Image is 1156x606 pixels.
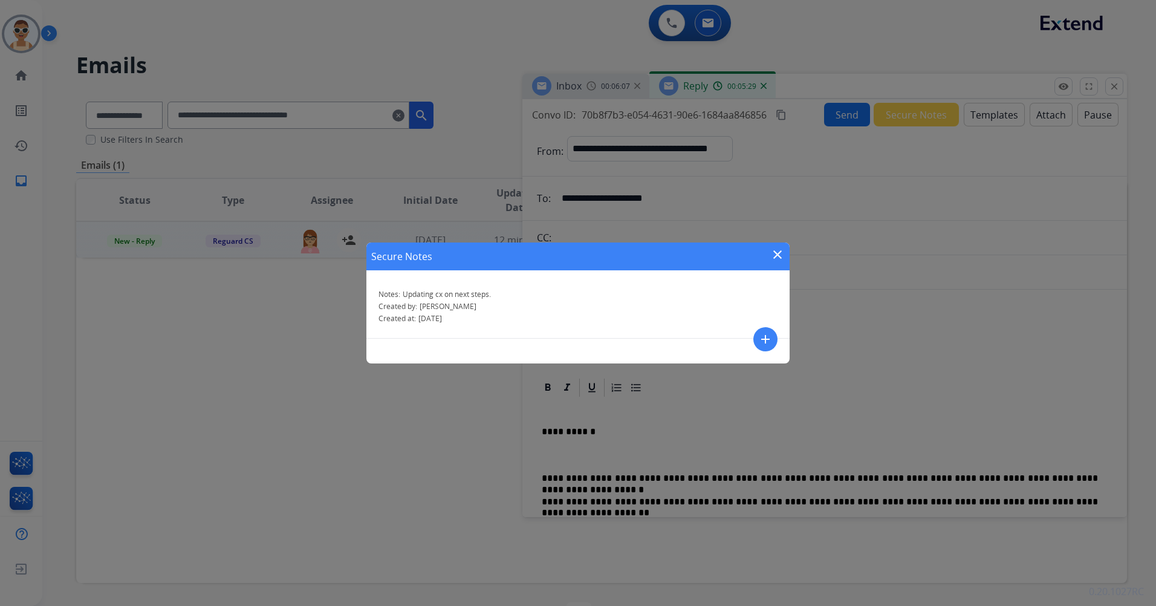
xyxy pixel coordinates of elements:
p: 0.20.1027RC [1089,584,1144,599]
span: [PERSON_NAME] [420,301,476,311]
h1: Secure Notes [371,249,432,264]
span: Notes: [378,289,400,299]
mat-icon: close [770,247,785,262]
span: Created by: [378,301,417,311]
span: [DATE] [418,313,442,324]
span: Updating cx on next steps. [403,289,491,299]
span: Created at: [378,313,416,324]
mat-icon: add [758,332,773,347]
